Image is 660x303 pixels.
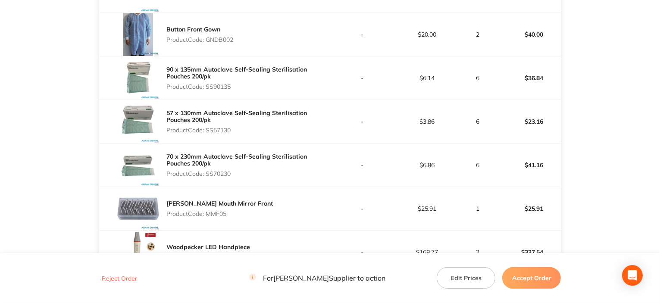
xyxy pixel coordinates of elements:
[395,75,459,81] p: $6.14
[166,153,307,167] a: 70 x 230mm Autoclave Self-Sealing Sterilisation Pouches 200/pk
[395,249,459,256] p: $168.77
[497,24,560,45] p: $40.00
[395,205,459,212] p: $25.91
[166,83,330,90] p: Product Code: SS90135
[497,242,560,262] p: $337.54
[116,187,160,230] img: Mmh5aHBpeQ
[497,111,560,132] p: $23.16
[166,200,273,207] a: [PERSON_NAME] Mouth Mirror Front
[331,75,394,81] p: -
[497,155,560,175] p: $41.16
[166,170,330,177] p: Product Code: SS70230
[460,162,496,169] p: 6
[116,13,160,56] img: Z2R1dXVhZg
[460,75,496,81] p: 6
[460,118,496,125] p: 6
[116,231,160,274] img: NjM0MTRkcA
[497,198,560,219] p: $25.91
[116,56,160,100] img: cG1lOGI1NQ
[116,100,160,143] img: eXcxN3I2OQ
[395,118,459,125] p: $3.86
[249,274,385,282] p: For [PERSON_NAME] Supplier to action
[331,118,394,125] p: -
[331,162,394,169] p: -
[99,275,140,282] button: Reject Order
[460,249,496,256] p: 2
[166,36,233,43] p: Product Code: GNDB002
[166,243,250,251] a: Woodpecker LED Handpiece
[460,205,496,212] p: 1
[331,249,394,256] p: -
[502,267,561,289] button: Accept Order
[460,31,496,38] p: 2
[395,162,459,169] p: $6.86
[166,127,330,134] p: Product Code: SS57130
[497,68,560,88] p: $36.84
[331,205,394,212] p: -
[166,66,307,80] a: 90 x 135mm Autoclave Self-Sealing Sterilisation Pouches 200/pk
[166,210,273,217] p: Product Code: MMF05
[395,31,459,38] p: $20.00
[166,25,220,33] a: Button Front Gown
[622,265,643,286] div: Open Intercom Messenger
[166,109,307,124] a: 57 x 130mm Autoclave Self-Sealing Sterilisation Pouches 200/pk
[331,31,394,38] p: -
[437,267,495,289] button: Edit Prices
[116,144,160,187] img: Y2VtaTVhMQ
